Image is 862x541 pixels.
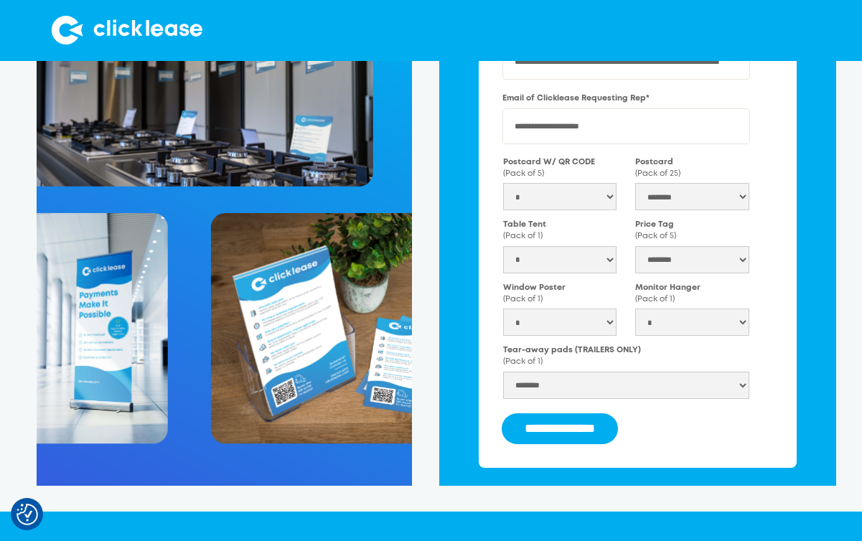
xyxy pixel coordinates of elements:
[503,282,617,305] label: Window Poster
[503,156,617,179] label: Postcard W/ QR CODE
[503,358,543,365] span: (Pack of 1)
[502,93,750,104] label: Email of Clicklease Requesting Rep*
[503,296,543,303] span: (Pack of 1)
[635,219,749,242] label: Price Tag
[635,170,680,177] span: (Pack of 25)
[635,232,676,240] span: (Pack of 5)
[635,282,749,305] label: Monitor Hanger
[503,232,543,240] span: (Pack of 1)
[17,504,38,525] img: Revisit consent button
[503,170,544,177] span: (Pack of 5)
[635,156,749,179] label: Postcard
[503,344,749,367] label: Tear-away pads (TRAILERS ONLY)
[635,296,675,303] span: (Pack of 1)
[503,219,617,242] label: Table Tent
[17,504,38,525] button: Consent Preferences
[52,16,202,44] img: Clicklease logo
